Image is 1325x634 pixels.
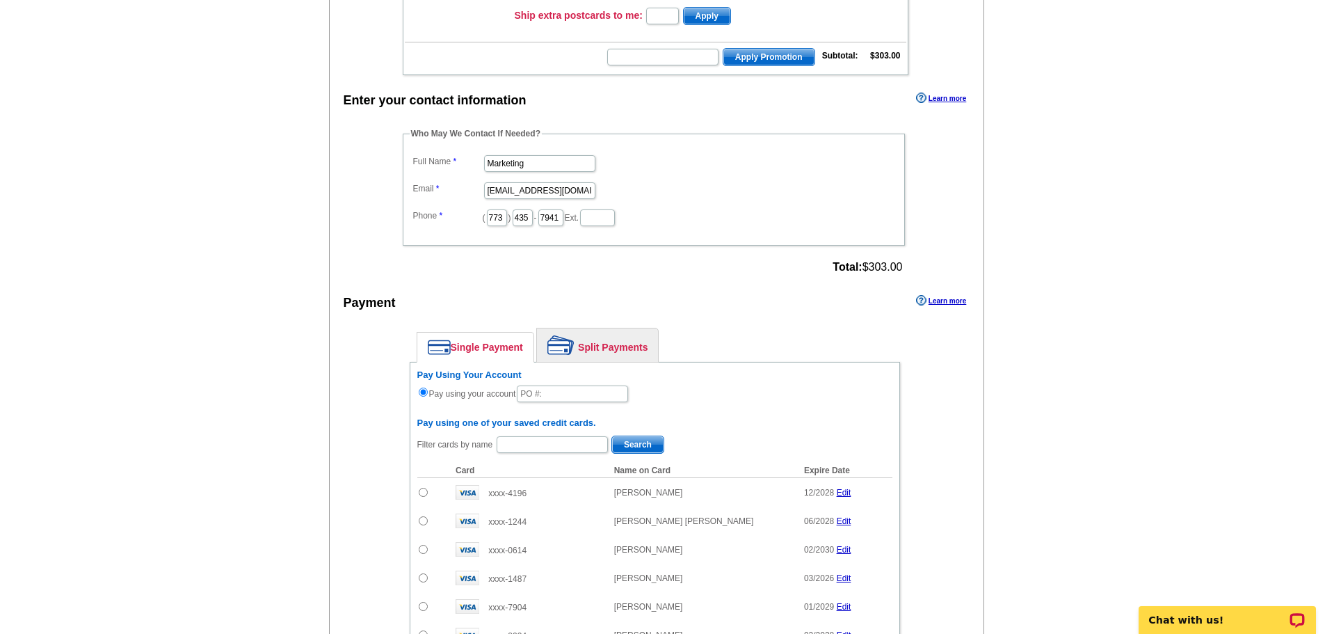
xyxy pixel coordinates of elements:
span: [PERSON_NAME] [614,602,683,612]
img: visa.gif [456,514,479,528]
img: single-payment.png [428,340,451,355]
span: Search [612,436,664,453]
a: Edit [837,602,851,612]
span: xxxx-7904 [488,603,527,612]
span: [PERSON_NAME] [614,573,683,583]
div: Pay using your account [417,370,892,404]
h6: Pay Using Your Account [417,370,892,381]
input: PO #: [517,386,628,402]
a: Learn more [916,295,966,306]
span: [PERSON_NAME] [614,545,683,555]
span: 02/2030 [804,545,834,555]
label: Phone [413,209,483,222]
button: Search [611,436,664,454]
span: [PERSON_NAME] [614,488,683,498]
span: [PERSON_NAME] [PERSON_NAME] [614,516,754,526]
h6: Pay using one of your saved credit cards. [417,418,892,429]
img: visa.gif [456,571,479,585]
a: Split Payments [537,328,658,362]
img: visa.gif [456,599,479,614]
span: 06/2028 [804,516,834,526]
img: visa.gif [456,485,479,500]
a: Edit [837,488,851,498]
span: Apply [684,8,730,24]
span: 01/2029 [804,602,834,612]
strong: Total: [833,261,862,273]
th: Name on Card [607,463,797,478]
th: Card [449,463,607,478]
a: Edit [837,516,851,526]
span: Apply Promotion [723,49,814,65]
a: Learn more [916,93,966,104]
button: Apply Promotion [723,48,815,66]
span: 12/2028 [804,488,834,498]
label: Full Name [413,155,483,168]
th: Expire Date [797,463,892,478]
a: Single Payment [417,333,533,362]
div: Payment [344,294,396,312]
legend: Who May We Contact If Needed? [410,127,542,140]
h3: Ship extra postcards to me: [515,9,643,22]
span: xxxx-0614 [488,546,527,555]
label: Email [413,182,483,195]
div: Enter your contact information [344,91,527,110]
dd: ( ) - Ext. [410,206,898,228]
label: Filter cards by name [417,438,493,451]
strong: Subtotal: [822,51,858,61]
span: xxxx-1487 [488,574,527,584]
button: Apply [683,7,731,25]
a: Edit [837,545,851,555]
strong: $303.00 [870,51,900,61]
span: $303.00 [833,261,902,274]
img: split-payment.png [547,335,575,355]
span: xxxx-1244 [488,517,527,527]
img: visa.gif [456,542,479,557]
span: 03/2026 [804,573,834,583]
a: Edit [837,573,851,583]
span: xxxx-4196 [488,489,527,498]
iframe: LiveChat chat widget [1130,590,1325,634]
